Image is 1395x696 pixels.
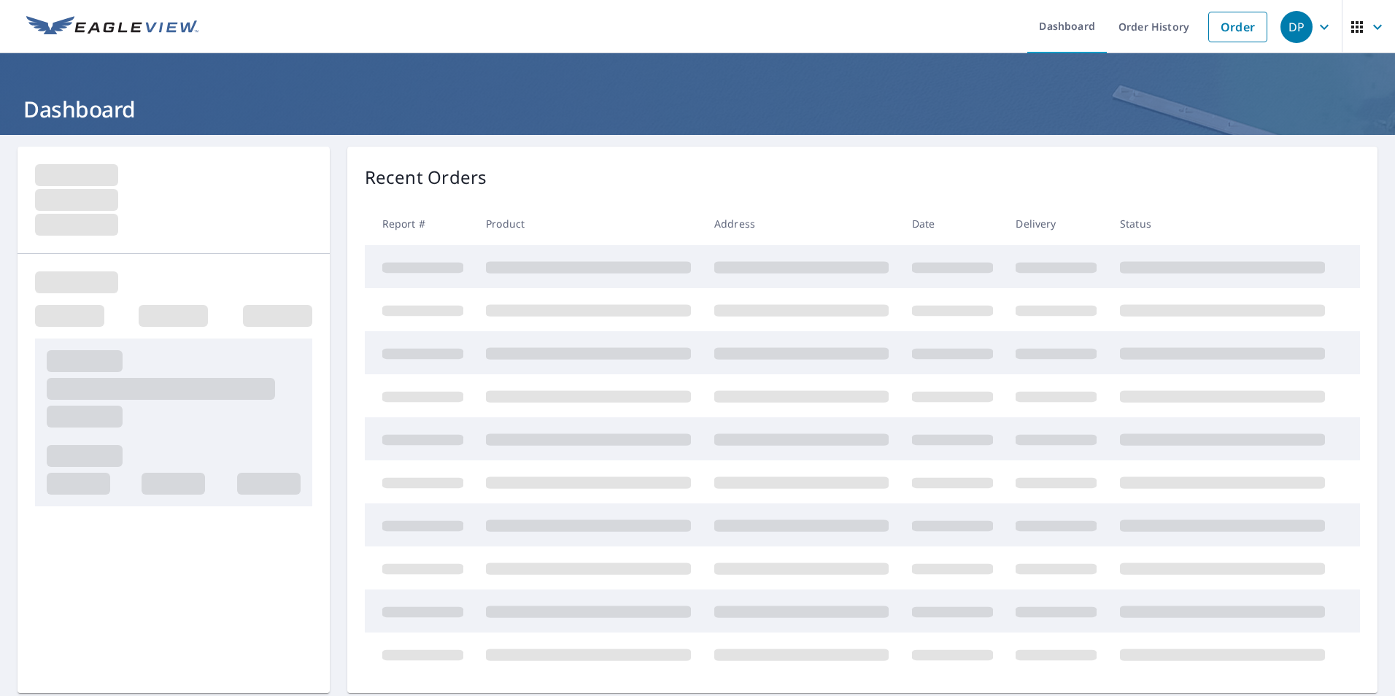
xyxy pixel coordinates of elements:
th: Report # [365,202,475,245]
th: Delivery [1004,202,1108,245]
th: Status [1108,202,1337,245]
div: DP [1280,11,1313,43]
th: Product [474,202,703,245]
p: Recent Orders [365,164,487,190]
th: Address [703,202,900,245]
th: Date [900,202,1005,245]
a: Order [1208,12,1267,42]
h1: Dashboard [18,94,1377,124]
img: EV Logo [26,16,198,38]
